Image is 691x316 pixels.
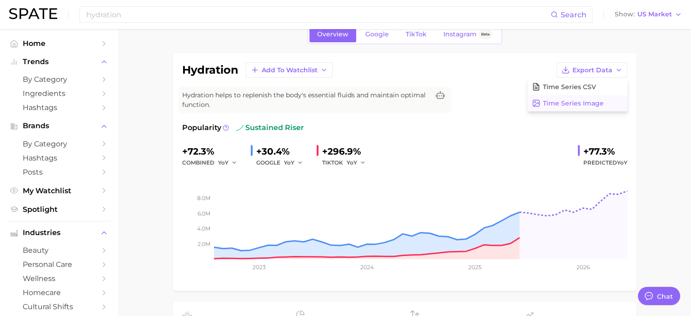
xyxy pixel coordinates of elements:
[252,264,265,271] tspan: 2023
[322,157,372,168] div: TIKTOK
[23,229,95,237] span: Industries
[406,30,427,38] span: TikTok
[23,205,95,214] span: Spotlight
[360,264,373,271] tspan: 2024
[23,168,95,176] span: Posts
[543,83,596,91] span: Time Series CSV
[365,30,389,38] span: Google
[256,157,309,168] div: GOOGLE
[182,90,429,110] span: Hydration helps to replenish the body's essential fluids and maintain optimal function.
[637,12,672,17] span: US Market
[218,157,238,168] button: YoY
[23,75,95,84] span: by Category
[443,30,477,38] span: Instagram
[23,39,95,48] span: Home
[85,7,551,22] input: Search here for a brand, industry, or ingredient
[7,119,111,133] button: Brands
[572,66,612,74] span: Export Data
[23,288,95,297] span: homecare
[322,144,372,159] div: +296.9%
[182,157,244,168] div: combined
[7,184,111,198] a: My Watchlist
[23,103,95,112] span: Hashtags
[398,26,434,42] a: TikTok
[182,144,244,159] div: +72.3%
[218,159,229,166] span: YoY
[612,9,684,20] button: ShowUS Market
[23,246,95,255] span: beauty
[527,79,627,111] div: Export Data
[583,157,627,168] span: Predicted
[23,186,95,195] span: My Watchlist
[7,55,111,69] button: Trends
[236,124,244,131] img: sustained riser
[617,159,627,166] span: YoY
[561,10,587,19] span: Search
[358,26,397,42] a: Google
[23,140,95,148] span: by Category
[23,154,95,162] span: Hashtags
[468,264,482,271] tspan: 2025
[557,62,627,78] button: Export Data
[436,26,500,42] a: InstagramBeta
[262,66,318,74] span: Add to Watchlist
[7,300,111,314] a: cultural shifts
[7,100,111,115] a: Hashtags
[309,26,356,42] a: Overview
[284,157,303,168] button: YoY
[7,271,111,286] a: wellness
[7,137,111,151] a: by Category
[256,144,309,159] div: +30.4%
[7,72,111,86] a: by Category
[481,30,490,38] span: Beta
[236,122,304,133] span: sustained riser
[347,157,366,168] button: YoY
[347,159,357,166] span: YoY
[182,65,239,75] h1: hydration
[7,226,111,240] button: Industries
[7,286,111,300] a: homecare
[23,302,95,311] span: cultural shifts
[7,165,111,179] a: Posts
[543,100,604,107] span: Time Series Image
[7,257,111,271] a: personal care
[7,86,111,100] a: Ingredients
[317,30,348,38] span: Overview
[7,243,111,257] a: beauty
[7,36,111,50] a: Home
[23,89,95,98] span: Ingredients
[23,122,95,130] span: Brands
[9,8,57,19] img: SPATE
[182,122,221,133] span: Popularity
[576,264,589,271] tspan: 2026
[583,144,627,159] div: +77.3%
[615,12,635,17] span: Show
[23,58,95,66] span: Trends
[7,151,111,165] a: Hashtags
[23,260,95,269] span: personal care
[7,202,111,216] a: Spotlight
[23,274,95,283] span: wellness
[246,62,333,78] button: Add to Watchlist
[284,159,294,166] span: YoY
